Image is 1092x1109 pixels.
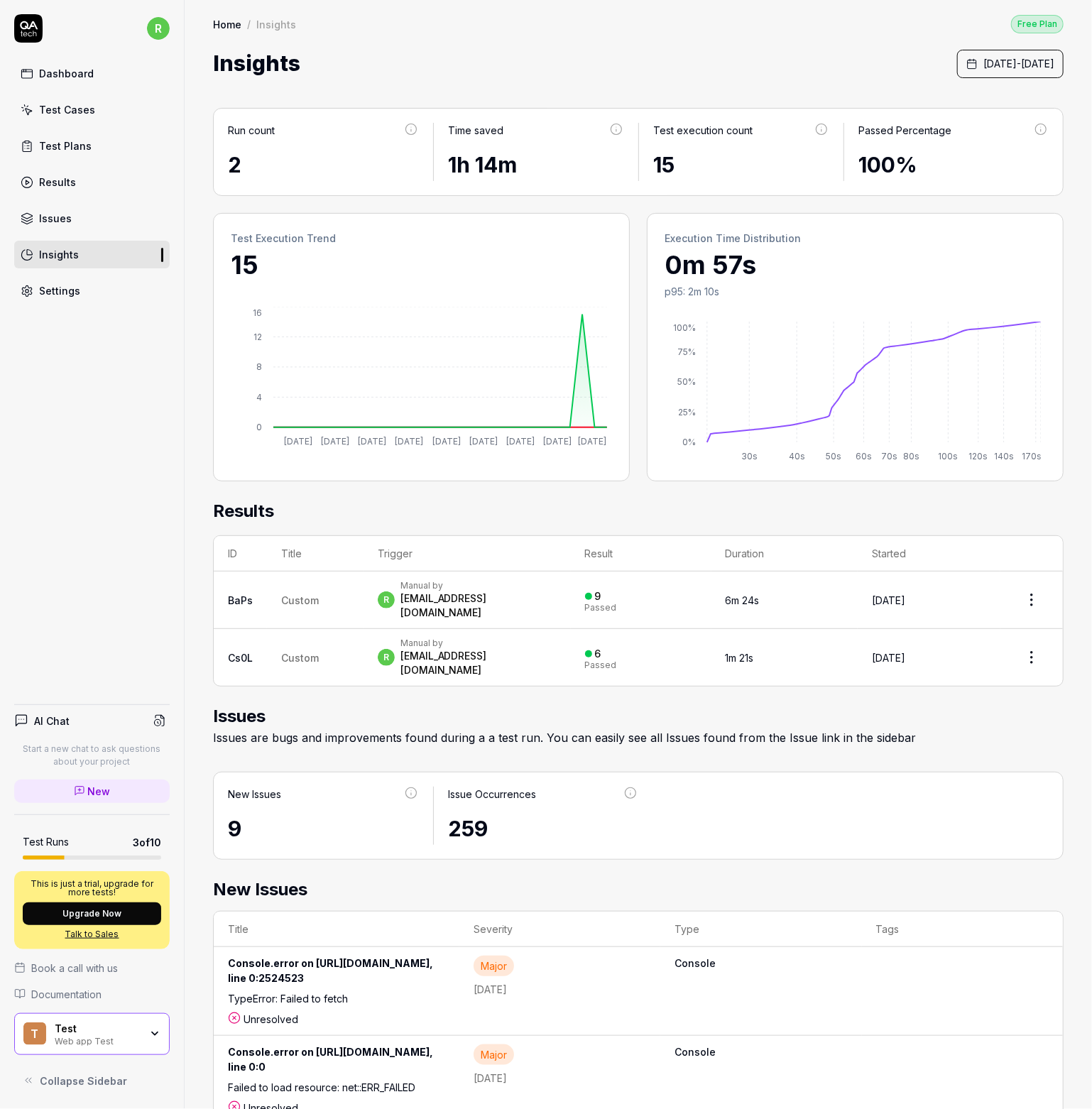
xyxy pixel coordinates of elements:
h2: Execution Time Distribution [665,231,1046,246]
tspan: 8 [256,361,262,372]
th: Severity [459,912,660,947]
div: 100% [858,149,1049,181]
th: Tags [862,912,1063,947]
div: Run count [228,123,275,138]
div: Test execution count [653,123,753,138]
div: Free Plan [1011,15,1064,33]
a: BaPs [228,594,253,606]
h1: Insights [213,48,300,80]
a: Cs0L [228,652,253,664]
div: Console.error on [URL][DOMAIN_NAME], line 0:0 [228,1044,445,1080]
a: Book a call with us [14,961,170,976]
time: [DATE] [872,594,905,606]
span: 3 of 10 [133,835,161,850]
p: p95: 2m 10s [665,284,1046,299]
a: Test Cases [14,96,170,124]
tspan: 50% [677,376,696,387]
tspan: 60s [856,452,872,462]
div: 259 [448,813,638,845]
b: Console [675,956,847,971]
tspan: [DATE] [395,437,423,447]
tspan: 50s [826,452,841,462]
time: [DATE] [872,652,905,664]
div: Dashboard [39,66,94,81]
tspan: 140s [994,452,1014,462]
tspan: 70s [881,452,897,462]
a: Talk to Sales [23,928,161,941]
button: Free Plan [1011,14,1064,33]
h2: Results [213,498,1064,535]
a: Issues [14,204,170,232]
div: Passed [585,603,617,612]
h2: Test Execution Trend [231,231,612,246]
tspan: 4 [256,392,262,403]
th: Title [267,536,364,572]
button: Upgrade Now [23,902,161,925]
div: Test Plans [39,138,92,153]
div: 6 [595,648,601,660]
tspan: [DATE] [469,437,498,447]
p: 0m 57s [665,246,1046,284]
a: Dashboard [14,60,170,87]
time: 6m 24s [726,594,760,606]
span: Custom [281,652,319,664]
time: [DATE] [474,1072,507,1084]
th: Duration [711,536,858,572]
b: Console [675,1044,847,1059]
div: [EMAIL_ADDRESS][DOMAIN_NAME] [400,591,557,620]
div: 2 [228,149,419,181]
span: Documentation [31,987,102,1002]
tspan: [DATE] [321,437,349,447]
div: Results [39,175,76,190]
div: Time saved [448,123,503,138]
div: 9 [228,813,419,845]
div: Insights [39,247,79,262]
tspan: 100% [673,322,696,333]
div: TypeError: Failed to fetch [228,991,445,1012]
div: Test [55,1022,140,1035]
tspan: [DATE] [579,437,607,447]
tspan: 0% [682,437,696,447]
span: [DATE] - [DATE] [983,56,1054,71]
div: Settings [39,283,80,298]
span: r [147,17,170,40]
tspan: 40s [789,452,805,462]
p: 15 [231,246,612,284]
h5: Test Runs [23,836,69,848]
th: Title [214,912,459,947]
span: Book a call with us [31,961,118,976]
button: [DATE]-[DATE] [957,50,1064,78]
tspan: 12 [253,332,262,342]
button: r [147,14,170,43]
time: 1m 21s [726,652,754,664]
div: Passed [585,661,617,670]
p: Start a new chat to ask questions about your project [14,743,170,768]
div: [EMAIL_ADDRESS][DOMAIN_NAME] [400,649,557,677]
tspan: 0 [256,422,262,432]
h4: AI Chat [34,714,70,728]
tspan: [DATE] [543,437,572,447]
h2: New Issues [213,877,1064,902]
button: TTestWeb app Test [14,1013,170,1056]
span: Collapse Sidebar [40,1074,127,1088]
tspan: [DATE] [432,437,461,447]
th: Type [660,912,861,947]
div: Manual by [400,580,557,591]
div: 1h 14m [448,149,624,181]
tspan: [DATE] [506,437,535,447]
a: Results [14,168,170,196]
p: This is just a trial, upgrade for more tests! [23,880,161,897]
span: New [88,784,111,799]
div: Console.error on [URL][DOMAIN_NAME], line 0:2524523 [228,956,445,991]
th: Started [858,536,1000,572]
th: ID [214,536,267,572]
div: 9 [595,590,601,603]
div: 15 [653,149,829,181]
div: Issue Occurrences [448,787,536,802]
tspan: [DATE] [284,437,312,447]
tspan: 75% [677,346,696,357]
div: / [247,17,251,31]
a: New [14,780,170,803]
div: Major [474,956,514,976]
